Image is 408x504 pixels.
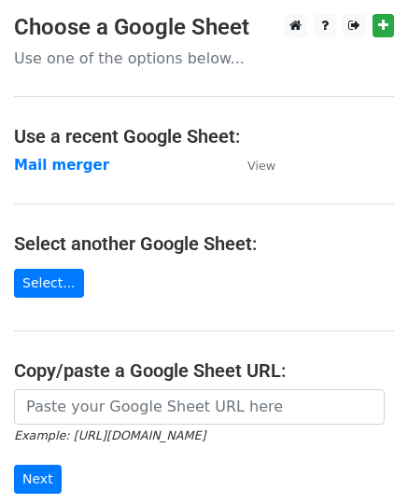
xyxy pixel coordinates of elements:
[229,157,275,174] a: View
[14,232,394,255] h4: Select another Google Sheet:
[14,125,394,147] h4: Use a recent Google Sheet:
[14,465,62,494] input: Next
[14,157,109,174] a: Mail merger
[14,49,394,68] p: Use one of the options below...
[14,389,385,425] input: Paste your Google Sheet URL here
[14,14,394,41] h3: Choose a Google Sheet
[14,428,205,442] small: Example: [URL][DOMAIN_NAME]
[247,159,275,173] small: View
[14,359,394,382] h4: Copy/paste a Google Sheet URL:
[14,269,84,298] a: Select...
[315,414,408,504] iframe: Chat Widget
